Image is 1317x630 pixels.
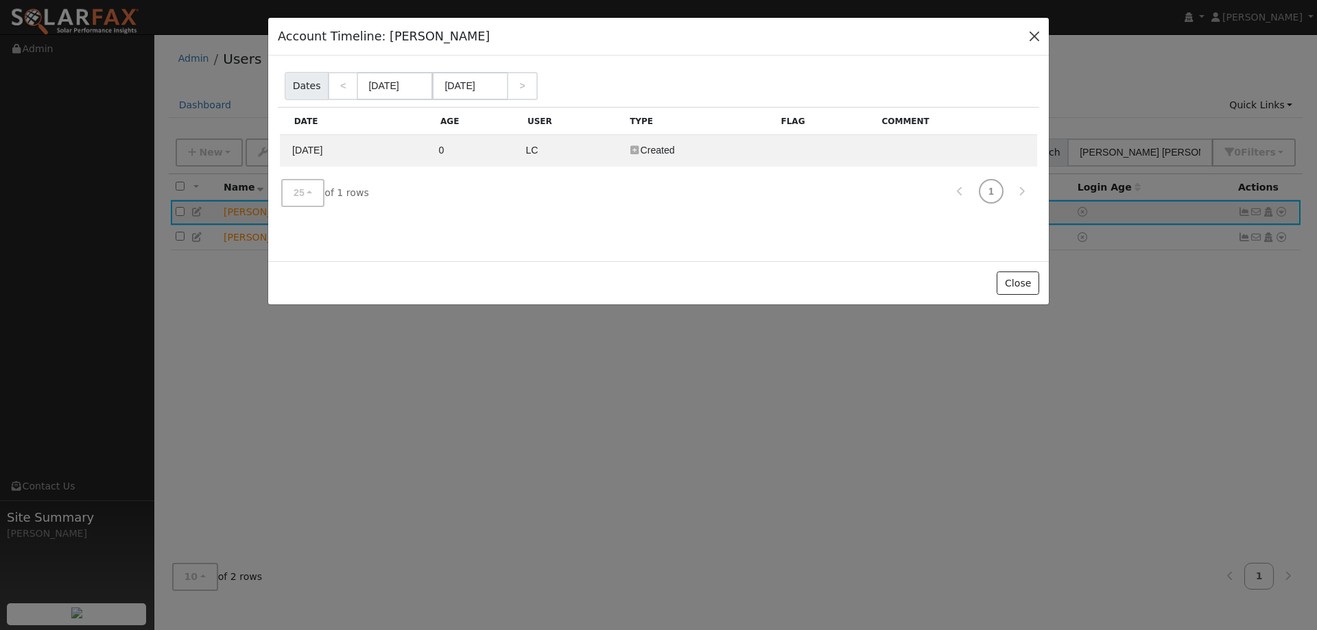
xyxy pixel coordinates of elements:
div: Flag [774,108,875,134]
h5: Account Timeline: [PERSON_NAME] [278,27,490,45]
a: < [328,72,358,100]
button: Close [997,271,1039,295]
div: Comment [875,108,1037,134]
span: 25 [294,187,305,198]
td: Lilliana Cruz [520,135,622,167]
td: Account Created [623,135,774,167]
div: Date [287,108,433,134]
div: Type [623,108,774,134]
button: 25 [281,179,324,207]
span: Dates [285,72,329,100]
td: 09/12/2025 12:10 PM [280,135,433,167]
div: Age [433,108,520,134]
span: of 1 rows [281,179,369,207]
div: User [520,108,622,134]
a: > [507,72,537,100]
a: 1 [979,179,1004,204]
td: 0 [433,135,520,167]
